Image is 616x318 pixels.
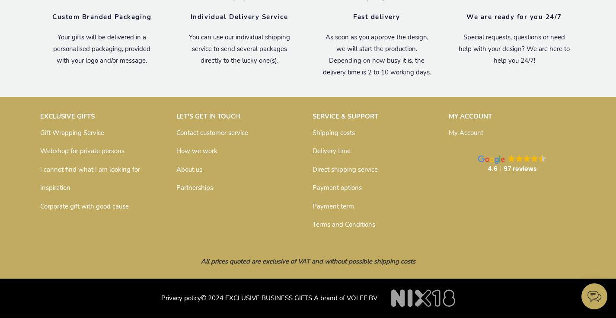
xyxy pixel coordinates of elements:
a: Terms and Conditions [313,220,375,229]
strong: EXCLUSIVE GIFTS [40,112,95,121]
img: Google [516,155,523,162]
strong: LET'S GET IN TOUCH [176,112,240,121]
p: You can use our individual shipping service to send several packages directly to the lucky one(s). [184,32,295,67]
a: Direct shipping service [313,165,378,174]
p: Your gifts will be delivered in a personalised packaging, provided with your logo and/or message. [46,32,158,67]
a: My Account [449,128,483,137]
strong: SERVICE & SUPPORT [313,112,378,121]
img: Google [539,155,546,162]
img: Google [531,155,538,162]
a: Inspiration [40,183,70,192]
p: As soon as you approve the design, we will start the production. Depending on how busy it is, the... [321,32,433,78]
a: Delivery time [313,147,351,155]
a: Gift Wrapping Service [40,128,104,137]
a: I cannot find what I am looking for [40,165,140,174]
em: All prices quoted are exclusive of VAT and without possible shipping costs [201,257,415,266]
a: How we work [176,147,217,155]
strong: Individual Delivery Service [191,13,288,21]
img: Google [508,155,515,162]
a: Payment term [313,202,354,211]
a: Contact customer service [176,128,248,137]
strong: Custom Branded Packaging [52,13,151,21]
p: © 2024 EXCLUSIVE BUSINESS GIFTS A brand of VOLEF BV [40,283,576,305]
a: Partnerships [176,183,213,192]
a: Payment options [313,183,362,192]
strong: 4.6 97 reviews [488,164,537,173]
a: Google GoogleGoogleGoogleGoogleGoogle 4.697 reviews [449,146,576,182]
a: Corporate gift with good cause [40,202,129,211]
img: NIX18 [391,289,455,307]
a: Shipping costs [313,128,355,137]
strong: We are ready for you 24/7 [466,13,562,21]
img: Google [478,155,505,164]
a: Privacy policy [161,294,201,302]
a: About us [176,165,202,174]
strong: MY ACCOUNT [449,112,492,121]
a: Webshop for private persons [40,147,124,155]
strong: Fast delivery [353,13,400,21]
img: Google [523,155,531,162]
iframe: belco-activator-frame [581,283,607,309]
p: Special requests, questions or need help with your design? We are here to help you 24/7! [459,32,570,67]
